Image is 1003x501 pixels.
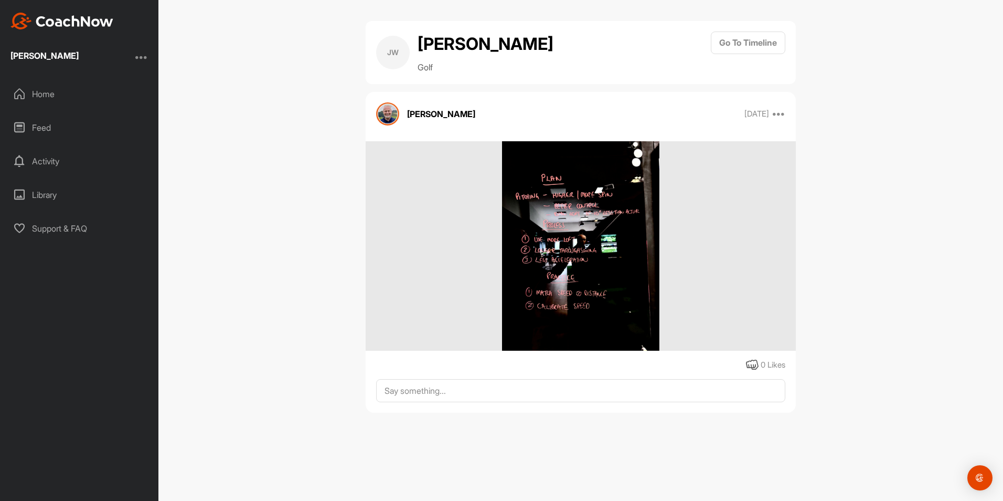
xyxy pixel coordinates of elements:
[10,13,113,29] img: CoachNow
[376,102,399,126] img: avatar
[6,114,154,141] div: Feed
[418,32,553,57] h2: [PERSON_NAME]
[6,182,154,208] div: Library
[502,141,659,351] img: media
[6,148,154,174] div: Activity
[761,359,785,371] div: 0 Likes
[418,61,553,74] p: Golf
[6,81,154,107] div: Home
[967,465,993,490] div: Open Intercom Messenger
[6,215,154,242] div: Support & FAQ
[711,32,785,74] a: Go To Timeline
[711,32,785,54] button: Go To Timeline
[10,51,79,60] div: [PERSON_NAME]
[744,109,769,119] p: [DATE]
[407,108,475,120] p: [PERSON_NAME]
[376,36,410,69] div: JW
